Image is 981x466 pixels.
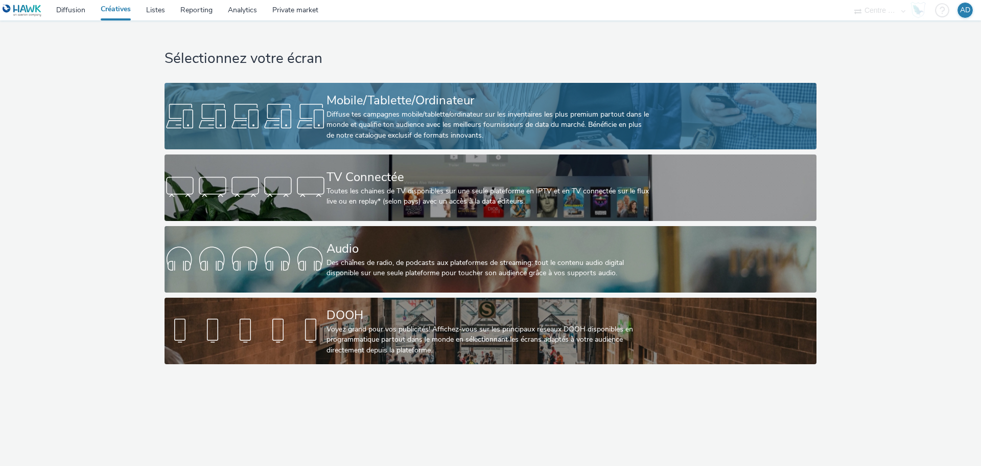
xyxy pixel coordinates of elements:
div: Audio [326,240,650,258]
div: DOOH [326,306,650,324]
div: Des chaînes de radio, de podcasts aux plateformes de streaming: tout le contenu audio digital dis... [326,258,650,279]
div: Mobile/Tablette/Ordinateur [326,92,650,109]
h1: Sélectionnez votre écran [165,49,816,69]
div: Diffuse tes campagnes mobile/tablette/ordinateur sur les inventaires les plus premium partout dan... [326,109,650,141]
a: AudioDes chaînes de radio, de podcasts aux plateformes de streaming: tout le contenu audio digita... [165,226,816,293]
div: Toutes les chaines de TV disponibles sur une seule plateforme en IPTV et en TV connectée sur le f... [326,186,650,207]
img: undefined Logo [3,4,42,17]
a: TV ConnectéeToutes les chaines de TV disponibles sur une seule plateforme en IPTV et en TV connec... [165,154,816,221]
a: DOOHVoyez grand pour vos publicités! Affichez-vous sur les principaux réseaux DOOH disponibles en... [165,298,816,364]
img: Hawk Academy [910,2,926,18]
a: Mobile/Tablette/OrdinateurDiffuse tes campagnes mobile/tablette/ordinateur sur les inventaires le... [165,83,816,149]
div: Voyez grand pour vos publicités! Affichez-vous sur les principaux réseaux DOOH disponibles en pro... [326,324,650,356]
div: TV Connectée [326,168,650,186]
a: Hawk Academy [910,2,930,18]
div: AD [960,3,970,18]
